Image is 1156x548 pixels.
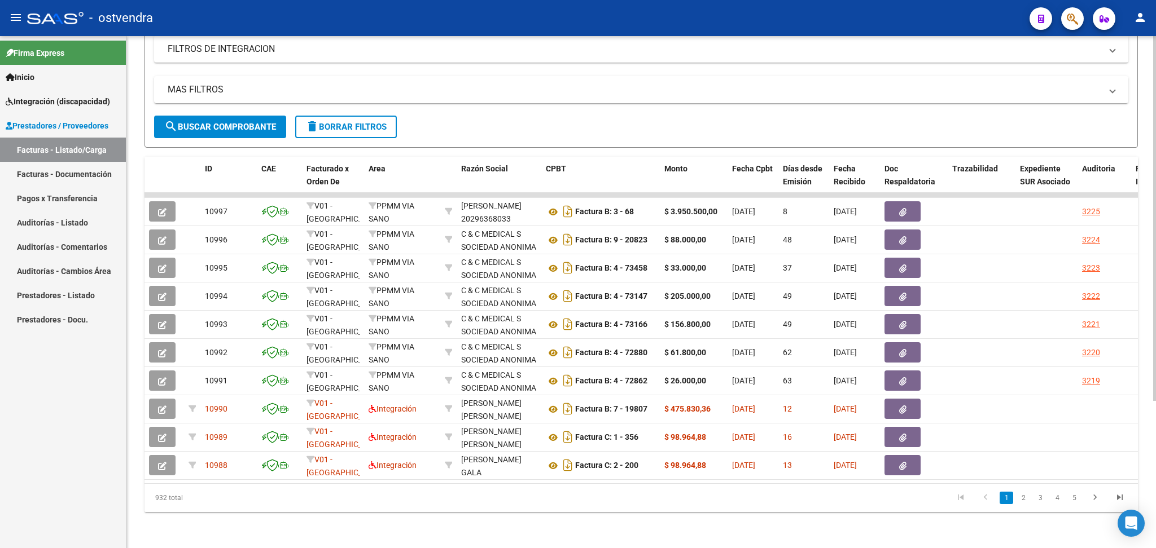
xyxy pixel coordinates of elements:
span: 49 [783,320,792,329]
span: Expediente SUR Asociado [1020,164,1070,186]
span: PPMM VIA SANO [369,201,414,223]
datatable-header-cell: Auditoria [1078,157,1131,206]
div: C & C MEDICAL S SOCIEDAD ANONIMA [461,312,537,338]
span: Fecha Cpbt [732,164,773,173]
span: [DATE] [732,432,755,441]
strong: $ 98.964,88 [664,461,706,470]
span: 10991 [205,376,227,385]
span: 62 [783,348,792,357]
a: 4 [1050,492,1064,504]
a: 1 [1000,492,1013,504]
datatable-header-cell: ID [200,157,257,206]
strong: Factura C: 2 - 200 [575,461,638,470]
a: 2 [1017,492,1030,504]
div: [PERSON_NAME] [461,200,522,213]
datatable-header-cell: Facturado x Orden De [302,157,364,206]
strong: $ 205.000,00 [664,291,711,300]
datatable-header-cell: CAE [257,157,302,206]
span: Facturado x Orden De [306,164,349,186]
span: [DATE] [732,404,755,413]
mat-expansion-panel-header: FILTROS DE INTEGRACION [154,36,1128,63]
span: PPMM VIA SANO [369,229,414,251]
i: Descargar documento [561,259,575,277]
span: [DATE] [834,291,857,300]
span: 10997 [205,207,227,216]
a: go to previous page [975,492,996,504]
span: Integración [369,404,417,413]
span: Auditoria [1082,164,1115,173]
datatable-header-cell: Días desde Emisión [778,157,829,206]
span: Razón Social [461,164,508,173]
span: 16 [783,432,792,441]
span: [DATE] [732,235,755,244]
span: Trazabilidad [952,164,998,173]
mat-expansion-panel-header: MAS FILTROS [154,76,1128,103]
span: [DATE] [732,376,755,385]
span: [DATE] [732,263,755,272]
span: 8 [783,207,787,216]
span: PPMM VIA SANO [369,314,414,336]
div: Open Intercom Messenger [1118,510,1145,537]
span: [DATE] [834,432,857,441]
div: 27392089417 [461,453,537,477]
strong: $ 475.830,36 [664,404,711,413]
div: C & C MEDICAL S SOCIEDAD ANONIMA [461,228,537,254]
strong: $ 26.000,00 [664,376,706,385]
span: Buscar Comprobante [164,122,276,132]
div: C & C MEDICAL S SOCIEDAD ANONIMA [461,256,537,282]
i: Descargar documento [561,315,575,333]
mat-icon: person [1133,11,1147,24]
strong: $ 33.000,00 [664,263,706,272]
strong: Factura B: 4 - 72880 [575,348,647,357]
div: 27235676090 [461,397,537,421]
span: 10993 [205,320,227,329]
strong: $ 88.000,00 [664,235,706,244]
i: Descargar documento [561,400,575,418]
a: go to next page [1084,492,1106,504]
span: Integración [369,432,417,441]
strong: Factura B: 4 - 73458 [575,264,647,273]
datatable-header-cell: Trazabilidad [948,157,1015,206]
mat-icon: menu [9,11,23,24]
li: page 4 [1049,488,1066,507]
span: 10989 [205,432,227,441]
li: page 3 [1032,488,1049,507]
datatable-header-cell: Monto [660,157,728,206]
div: [PERSON_NAME] GALA [PERSON_NAME] [461,453,537,492]
div: 30707174702 [461,369,537,392]
span: 63 [783,376,792,385]
span: PPMM VIA SANO [369,370,414,392]
span: PPMM VIA SANO [369,258,414,280]
div: [PERSON_NAME] [PERSON_NAME] [461,425,537,451]
strong: $ 98.964,88 [664,432,706,441]
span: Integración (discapacidad) [6,95,110,108]
div: [PERSON_NAME] [PERSON_NAME] [461,397,537,423]
span: CPBT [546,164,566,173]
span: 13 [783,461,792,470]
datatable-header-cell: Expediente SUR Asociado [1015,157,1078,206]
a: go to last page [1109,492,1131,504]
a: 5 [1067,492,1081,504]
div: 30707174702 [461,312,537,336]
mat-panel-title: MAS FILTROS [168,83,1101,96]
div: 3224 [1082,233,1100,246]
span: [DATE] [732,207,755,216]
div: 27283262435 [461,425,537,449]
span: [DATE] [834,461,857,470]
div: 3225 [1082,205,1100,218]
span: Area [369,164,386,173]
span: 10996 [205,235,227,244]
span: ID [205,164,212,173]
span: 49 [783,291,792,300]
span: [DATE] [732,320,755,329]
button: Borrar Filtros [295,116,397,138]
datatable-header-cell: Area [364,157,440,206]
span: Doc Respaldatoria [884,164,935,186]
span: Días desde Emisión [783,164,822,186]
span: Prestadores / Proveedores [6,120,108,132]
span: CAE [261,164,276,173]
div: 932 total [144,484,341,512]
li: page 2 [1015,488,1032,507]
button: Buscar Comprobante [154,116,286,138]
strong: $ 156.800,00 [664,320,711,329]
